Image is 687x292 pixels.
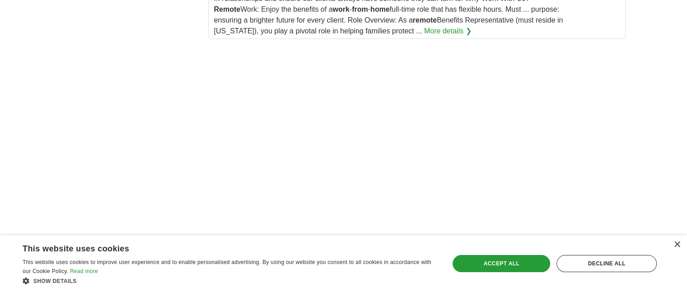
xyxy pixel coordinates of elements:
[413,16,437,24] strong: remote
[556,255,657,272] div: Decline all
[673,241,680,248] div: Close
[23,259,431,274] span: This website uses cookies to improve user experience and to enable personalised advertising. By u...
[370,5,390,13] strong: home
[424,26,472,37] a: More details ❯
[214,5,241,13] strong: Remote
[332,5,349,13] strong: work
[70,268,98,274] a: Read more, opens a new window
[352,5,368,13] strong: from
[23,241,414,254] div: This website uses cookies
[33,278,77,284] span: Show details
[23,276,437,285] div: Show details
[453,255,550,272] div: Accept all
